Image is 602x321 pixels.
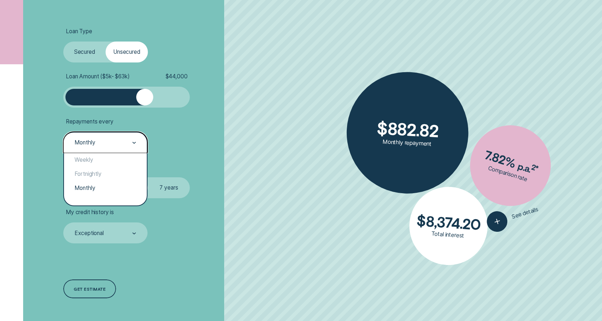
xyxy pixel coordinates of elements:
div: Monthly [64,181,146,195]
div: Fortnightly [64,167,146,181]
span: Loan Amount ( $5k - $63k ) [66,73,130,80]
div: Weekly [64,153,146,167]
span: My credit history is [66,209,114,216]
label: 7 years [148,177,190,198]
a: Get estimate [63,279,116,298]
div: Monthly [74,139,95,146]
span: Loan Type [66,28,92,35]
span: See details [511,206,539,220]
button: See details [484,199,541,234]
label: Unsecured [106,42,148,62]
span: $ 44,000 [166,73,188,80]
label: Secured [63,42,106,62]
div: Exceptional [74,230,103,237]
span: Repayments every [66,118,114,125]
